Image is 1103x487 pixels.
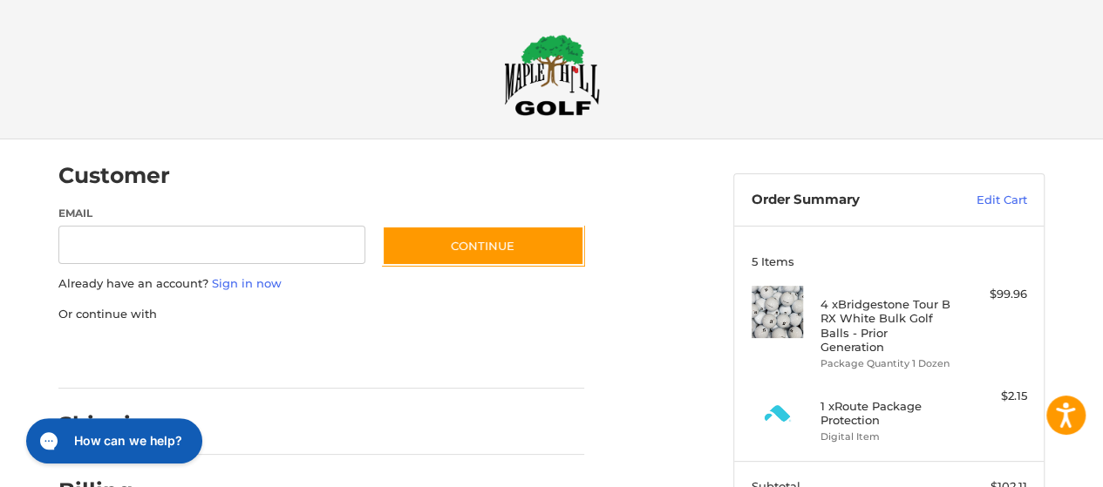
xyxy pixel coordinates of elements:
[53,340,184,371] iframe: PayPal-paypal
[752,254,1027,268] h3: 5 Items
[17,412,208,470] iframe: Gorgias live chat messenger
[212,276,282,290] a: Sign in now
[349,340,480,371] iframe: PayPal-venmo
[820,356,954,371] li: Package Quantity 1 Dozen
[504,34,600,116] img: Maple Hill Golf
[382,226,584,266] button: Continue
[58,411,161,438] h2: Shipping
[958,388,1027,405] div: $2.15
[820,399,954,428] h4: 1 x Route Package Protection
[939,192,1027,209] a: Edit Cart
[58,162,170,189] h2: Customer
[201,340,331,371] iframe: PayPal-paylater
[820,297,954,354] h4: 4 x Bridgestone Tour B RX White Bulk Golf Balls - Prior Generation
[958,286,1027,303] div: $99.96
[58,206,365,221] label: Email
[752,192,939,209] h3: Order Summary
[820,430,954,444] li: Digital Item
[58,306,584,323] p: Or continue with
[58,275,584,293] p: Already have an account?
